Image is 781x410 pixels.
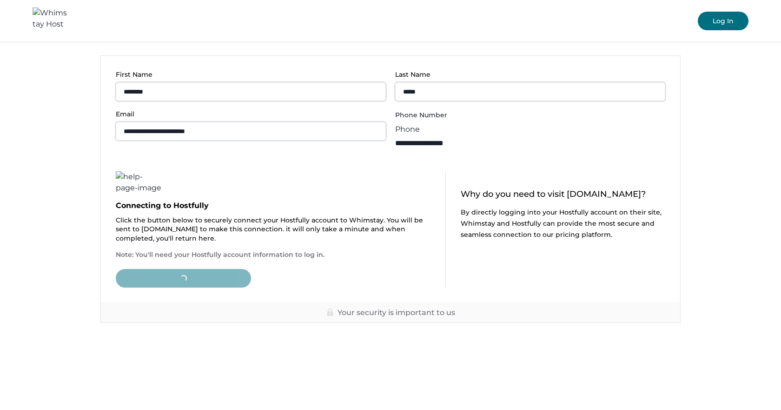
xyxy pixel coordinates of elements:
button: Log In [698,12,748,30]
p: Last Name [395,71,660,79]
p: By directly logging into your Hostfully account on their site, Whimstay and Hostfully can provide... [461,207,665,240]
p: Connecting to Hostfully [116,201,430,210]
p: Email [116,110,380,118]
p: Why do you need to visit [DOMAIN_NAME]? [461,190,665,199]
p: Your security is important to us [338,308,455,317]
p: Note: You'll need your Hostfully account information to log in. [116,250,430,260]
img: Whimstay Host [33,7,70,34]
p: Click the button below to securely connect your Hostfully account to Whimstay. You will be sent t... [116,216,430,243]
p: First Name [116,71,380,79]
label: Phone Number [395,110,660,120]
img: help-page-image [116,171,162,194]
div: Phone [395,124,470,135]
